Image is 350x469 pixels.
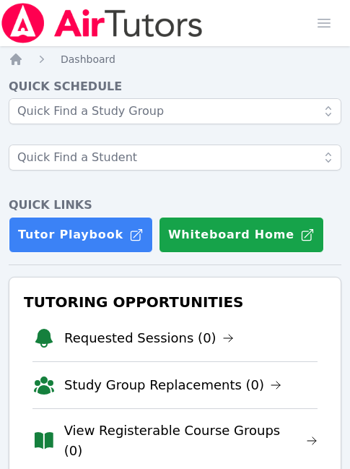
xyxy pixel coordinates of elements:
a: Study Group Replacements (0) [64,375,281,395]
a: View Registerable Course Groups (0) [64,421,318,461]
a: Tutor Playbook [9,217,153,253]
input: Quick Find a Study Group [9,98,341,124]
a: Dashboard [61,52,115,66]
h4: Quick Schedule [9,78,341,95]
input: Quick Find a Student [9,145,341,171]
span: Dashboard [61,53,115,65]
nav: Breadcrumb [9,52,341,66]
button: Whiteboard Home [159,217,324,253]
a: Requested Sessions (0) [64,328,234,348]
h4: Quick Links [9,197,341,214]
h3: Tutoring Opportunities [21,289,329,315]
